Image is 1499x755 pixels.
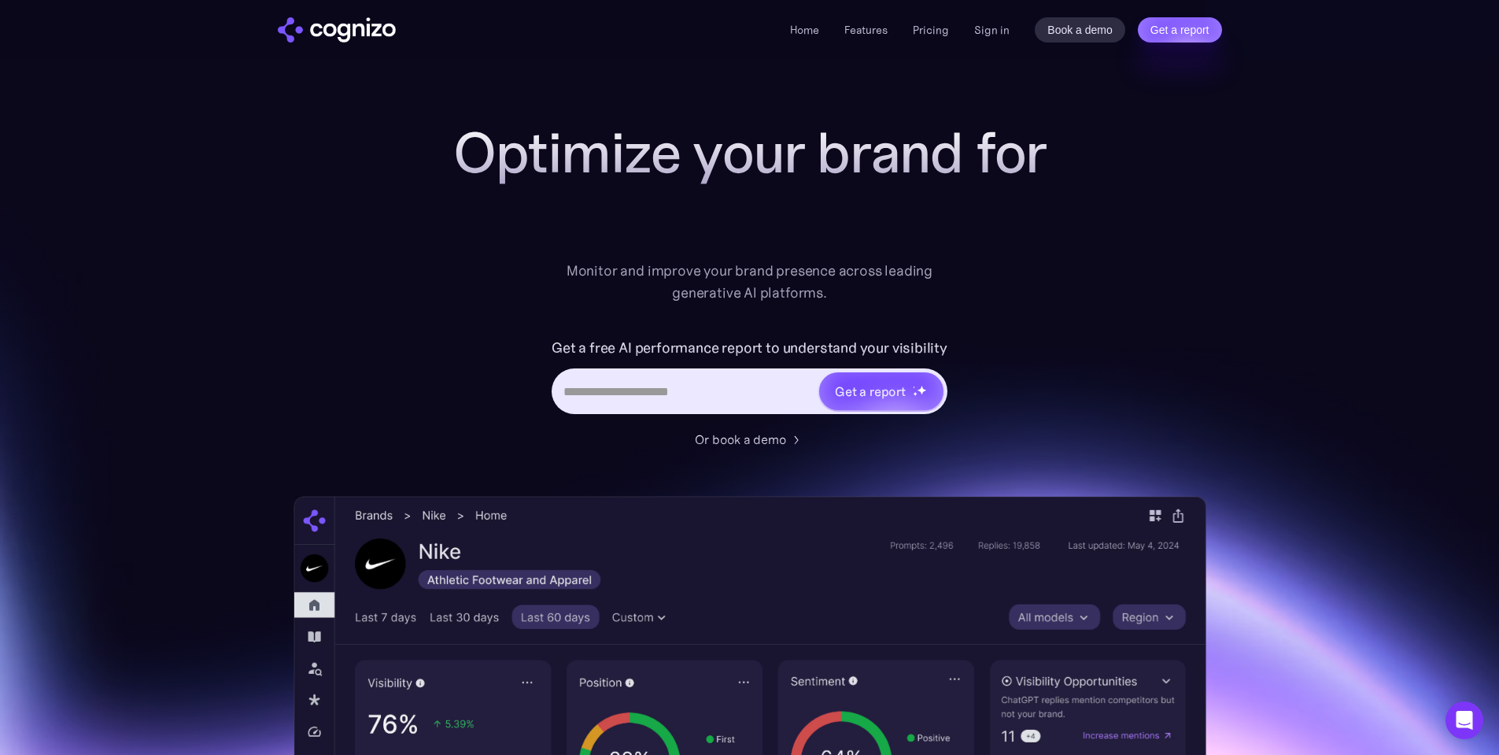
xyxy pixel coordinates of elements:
a: Home [790,23,819,37]
a: Sign in [974,20,1010,39]
img: star [917,385,927,395]
div: Get a report [835,382,906,401]
img: star [913,386,915,388]
a: home [278,17,396,43]
h1: Optimize your brand for [435,121,1065,184]
img: cognizo logo [278,17,396,43]
label: Get a free AI performance report to understand your visibility [552,335,947,361]
a: Or book a demo [695,430,805,449]
form: Hero URL Input Form [552,335,947,422]
a: Get a reportstarstarstar [818,371,945,412]
a: Features [844,23,888,37]
div: Or book a demo [695,430,786,449]
a: Get a report [1138,17,1222,43]
div: Monitor and improve your brand presence across leading generative AI platforms. [556,260,943,304]
a: Pricing [913,23,949,37]
img: star [913,391,918,397]
div: Open Intercom Messenger [1445,701,1483,739]
a: Book a demo [1035,17,1125,43]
